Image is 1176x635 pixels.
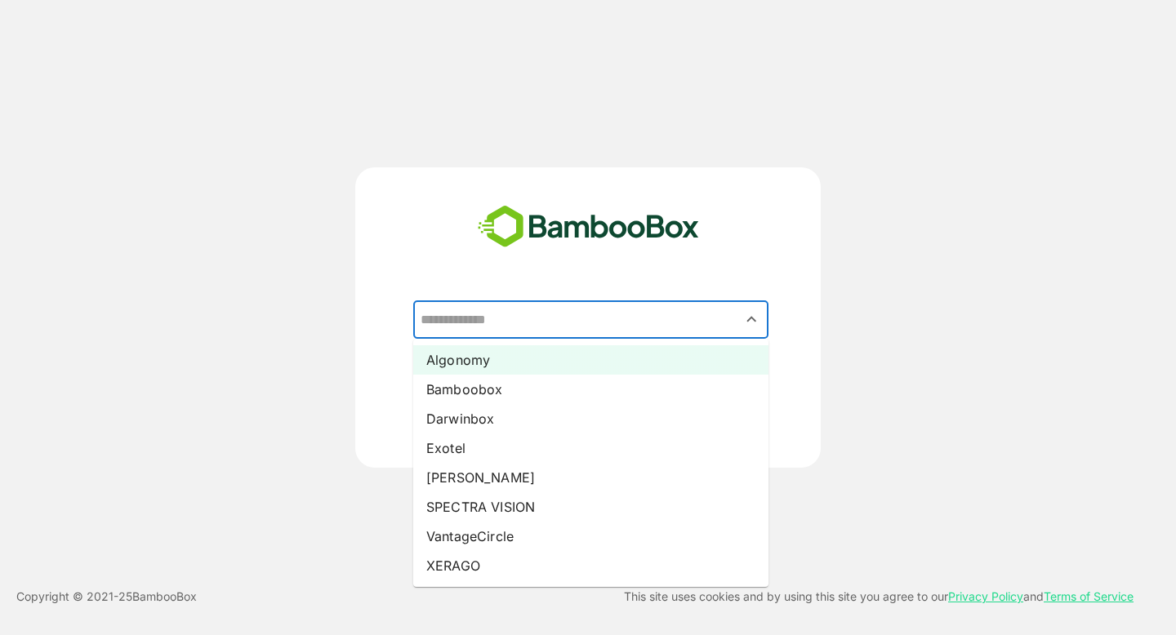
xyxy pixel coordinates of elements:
[948,589,1023,603] a: Privacy Policy
[624,587,1134,606] p: This site uses cookies and by using this site you agree to our and
[413,375,768,404] li: Bamboobox
[469,200,708,254] img: bamboobox
[413,551,768,580] li: XERAGO
[413,463,768,492] li: [PERSON_NAME]
[413,345,768,375] li: Algonomy
[413,404,768,433] li: Darwinbox
[413,492,768,522] li: SPECTRA VISION
[16,587,197,606] p: Copyright © 2021- 25 BambooBox
[413,433,768,463] li: Exotel
[1044,589,1134,603] a: Terms of Service
[413,522,768,551] li: VantageCircle
[741,309,763,331] button: Close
